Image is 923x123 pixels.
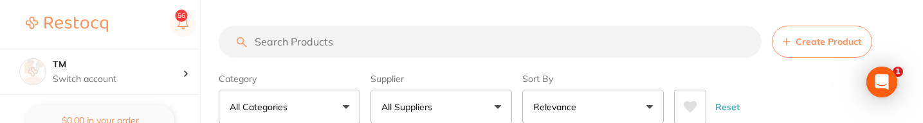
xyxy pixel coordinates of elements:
[772,26,872,58] button: Create Product
[370,73,512,85] label: Supplier
[381,101,437,113] p: All Suppliers
[53,58,183,71] h4: TM
[866,67,897,97] div: Open Intercom Messenger
[219,26,762,58] input: Search Products
[533,101,581,113] p: Relevance
[219,73,360,85] label: Category
[20,59,46,85] img: TM
[26,10,108,39] a: Restocq Logo
[26,17,108,32] img: Restocq Logo
[796,37,861,47] span: Create Product
[230,101,293,113] p: All Categories
[53,73,183,86] p: Switch account
[522,73,664,85] label: Sort By
[893,67,903,77] span: 1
